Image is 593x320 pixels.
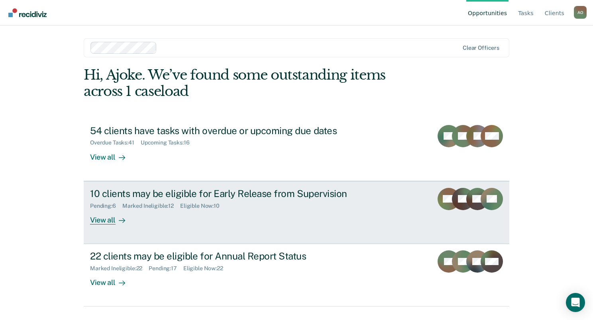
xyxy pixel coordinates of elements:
div: 22 clients may be eligible for Annual Report Status [90,250,370,262]
div: Clear officers [463,45,499,51]
div: Pending : 17 [149,265,183,272]
a: 22 clients may be eligible for Annual Report StatusMarked Ineligible:22Pending:17Eligible Now:22V... [84,244,509,306]
a: 54 clients have tasks with overdue or upcoming due datesOverdue Tasks:41Upcoming Tasks:16View all [84,119,509,181]
div: Marked Ineligible : 12 [122,203,180,209]
div: Upcoming Tasks : 16 [141,139,196,146]
div: 10 clients may be eligible for Early Release from Supervision [90,188,370,199]
div: Marked Ineligible : 22 [90,265,149,272]
div: Eligible Now : 22 [183,265,230,272]
div: View all [90,272,135,287]
a: 10 clients may be eligible for Early Release from SupervisionPending:6Marked Ineligible:12Eligibl... [84,181,509,244]
div: Eligible Now : 10 [180,203,226,209]
button: Profile dropdown button [574,6,587,19]
div: Open Intercom Messenger [566,293,585,312]
div: Hi, Ajoke. We’ve found some outstanding items across 1 caseload [84,67,424,100]
div: View all [90,146,135,162]
div: View all [90,209,135,224]
div: A O [574,6,587,19]
img: Recidiviz [8,8,47,17]
div: 54 clients have tasks with overdue or upcoming due dates [90,125,370,137]
div: Overdue Tasks : 41 [90,139,141,146]
div: Pending : 6 [90,203,122,209]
